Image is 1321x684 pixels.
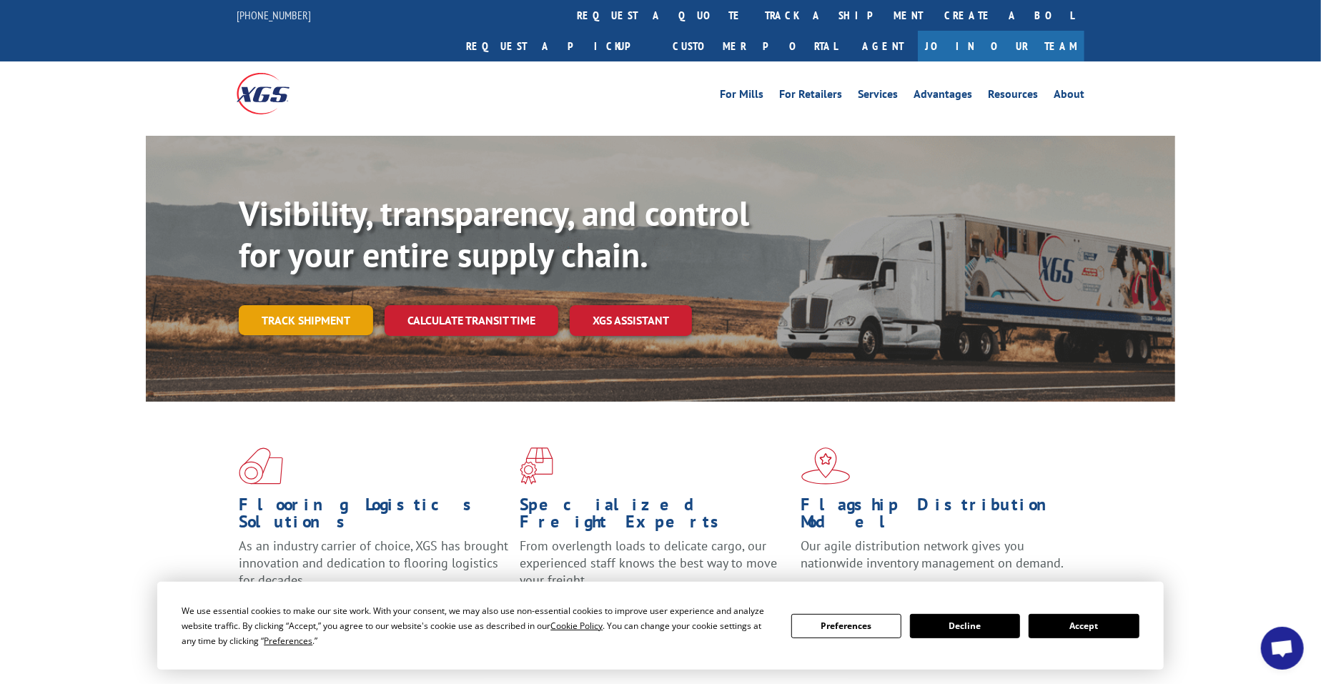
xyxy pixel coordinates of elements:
[520,537,790,601] p: From overlength loads to delicate cargo, our experienced staff knows the best way to move your fr...
[914,89,972,104] a: Advantages
[848,31,918,61] a: Agent
[791,614,901,638] button: Preferences
[237,8,311,22] a: [PHONE_NUMBER]
[720,89,763,104] a: For Mills
[239,447,283,485] img: xgs-icon-total-supply-chain-intelligence-red
[1054,89,1084,104] a: About
[779,89,842,104] a: For Retailers
[918,31,1084,61] a: Join Our Team
[239,537,508,588] span: As an industry carrier of choice, XGS has brought innovation and dedication to flooring logistics...
[910,614,1020,638] button: Decline
[520,447,553,485] img: xgs-icon-focused-on-flooring-red
[239,191,749,277] b: Visibility, transparency, and control for your entire supply chain.
[858,89,898,104] a: Services
[662,31,848,61] a: Customer Portal
[801,447,851,485] img: xgs-icon-flagship-distribution-model-red
[455,31,662,61] a: Request a pickup
[239,305,373,335] a: Track shipment
[1029,614,1139,638] button: Accept
[570,305,692,336] a: XGS ASSISTANT
[801,496,1072,537] h1: Flagship Distribution Model
[182,603,773,648] div: We use essential cookies to make our site work. With your consent, we may also use non-essential ...
[1261,627,1304,670] div: Open chat
[157,582,1164,670] div: Cookie Consent Prompt
[801,537,1064,571] span: Our agile distribution network gives you nationwide inventory management on demand.
[988,89,1038,104] a: Resources
[239,496,509,537] h1: Flooring Logistics Solutions
[385,305,558,336] a: Calculate transit time
[264,635,312,647] span: Preferences
[520,496,790,537] h1: Specialized Freight Experts
[550,620,603,632] span: Cookie Policy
